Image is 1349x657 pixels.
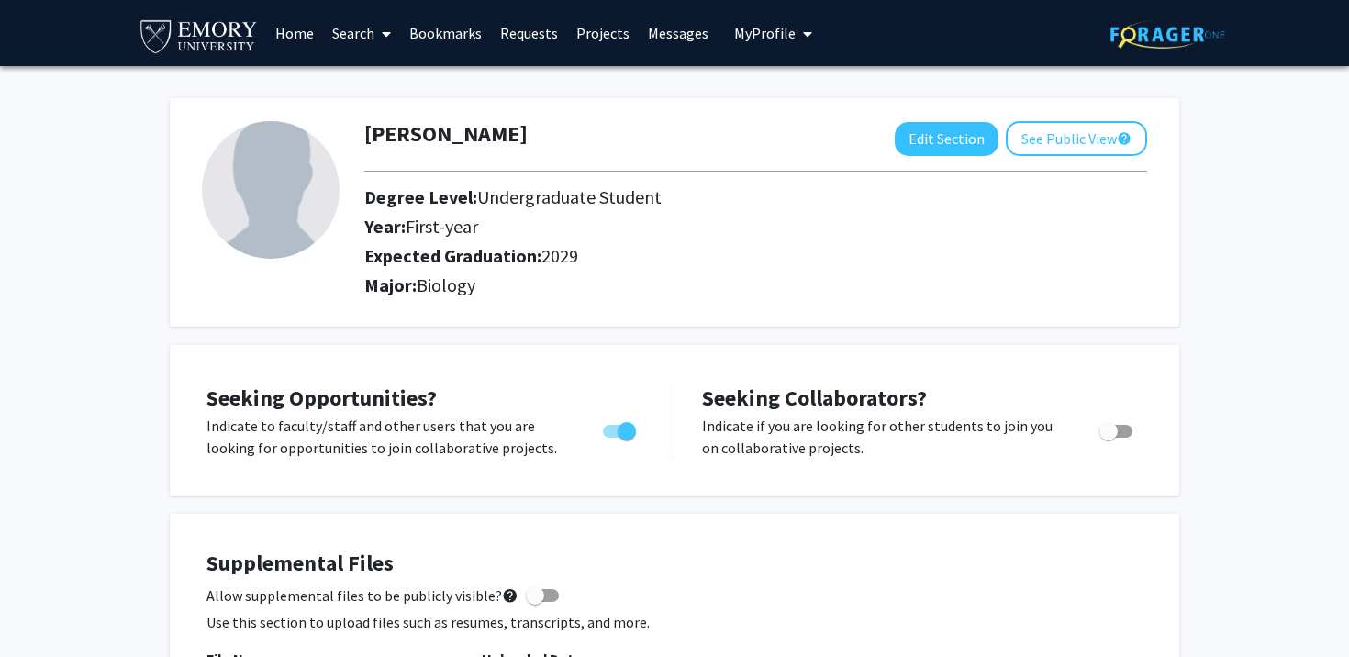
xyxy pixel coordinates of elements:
span: First-year [406,215,478,238]
div: Toggle [596,415,646,442]
h4: Supplemental Files [206,551,1143,577]
button: Edit Section [895,122,998,156]
a: Bookmarks [400,1,491,65]
mat-icon: help [1117,128,1132,150]
h2: Major: [364,274,1147,296]
h2: Expected Graduation: [364,245,1044,267]
span: My Profile [734,24,796,42]
span: Seeking Opportunities? [206,384,437,412]
h2: Year: [364,216,1044,238]
span: Seeking Collaborators? [702,384,927,412]
h1: [PERSON_NAME] [364,121,528,148]
span: Allow supplemental files to be publicly visible? [206,585,518,607]
p: Use this section to upload files such as resumes, transcripts, and more. [206,611,1143,633]
span: 2029 [541,244,578,267]
p: Indicate to faculty/staff and other users that you are looking for opportunities to join collabor... [206,415,568,459]
a: Projects [567,1,639,65]
p: Indicate if you are looking for other students to join you on collaborative projects. [702,415,1065,459]
a: Requests [491,1,567,65]
img: ForagerOne Logo [1110,20,1225,49]
span: Biology [417,273,475,296]
img: Emory University Logo [138,15,260,56]
h2: Degree Level: [364,186,1044,208]
div: Toggle [1092,415,1143,442]
a: Messages [639,1,718,65]
span: Undergraduate Student [477,185,662,208]
a: Search [323,1,400,65]
mat-icon: help [502,585,518,607]
button: See Public View [1006,121,1147,156]
a: Home [266,1,323,65]
iframe: Chat [14,574,78,643]
img: Profile Picture [202,121,340,259]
